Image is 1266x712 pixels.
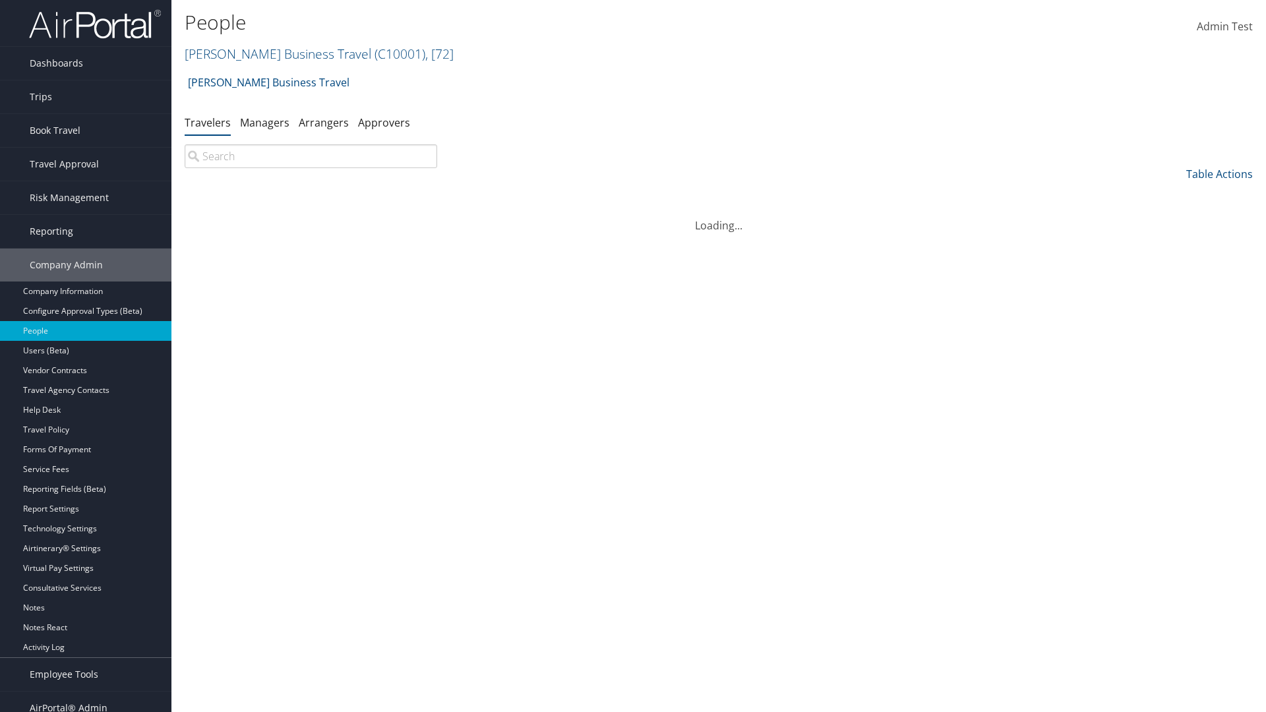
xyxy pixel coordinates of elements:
a: Managers [240,115,289,130]
a: Travelers [185,115,231,130]
img: airportal-logo.png [29,9,161,40]
a: Admin Test [1197,7,1253,47]
h1: People [185,9,897,36]
span: Dashboards [30,47,83,80]
input: Search [185,144,437,168]
a: Arrangers [299,115,349,130]
a: Table Actions [1186,167,1253,181]
div: Loading... [185,202,1253,233]
span: , [ 72 ] [425,45,454,63]
a: [PERSON_NAME] Business Travel [185,45,454,63]
span: Admin Test [1197,19,1253,34]
span: Trips [30,80,52,113]
span: ( C10001 ) [375,45,425,63]
span: Employee Tools [30,658,98,691]
a: Approvers [358,115,410,130]
span: Reporting [30,215,73,248]
span: Book Travel [30,114,80,147]
span: Travel Approval [30,148,99,181]
span: Risk Management [30,181,109,214]
a: [PERSON_NAME] Business Travel [188,69,349,96]
span: Company Admin [30,249,103,282]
